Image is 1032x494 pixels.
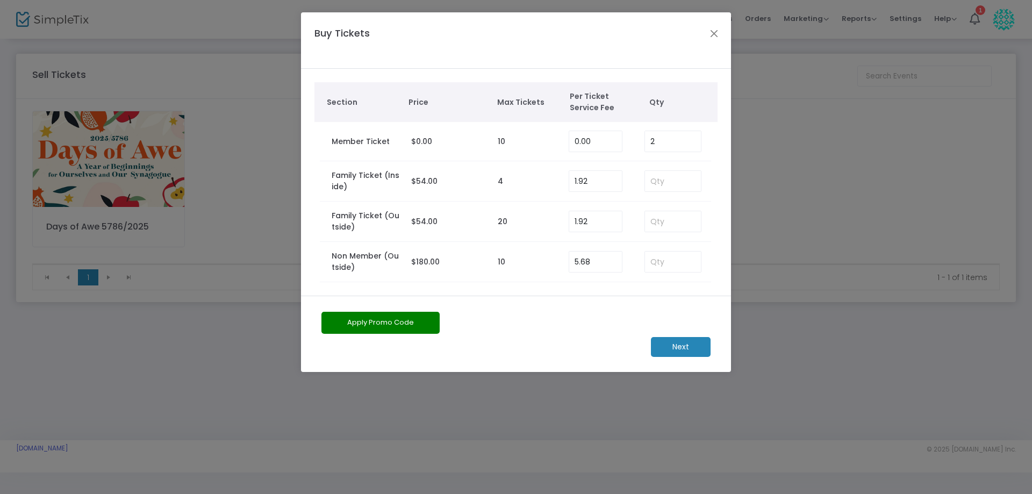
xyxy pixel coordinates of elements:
[569,131,622,152] input: Enter Service Fee
[332,210,401,233] label: Family Ticket (Outside)
[411,256,440,267] span: $180.00
[498,216,507,227] label: 20
[645,211,701,232] input: Qty
[411,176,438,187] span: $54.00
[651,337,711,357] m-button: Next
[645,131,701,152] input: Qty
[497,97,559,108] span: Max Tickets
[498,136,505,147] label: 10
[498,256,505,268] label: 10
[649,97,713,108] span: Qty
[645,252,701,272] input: Qty
[411,216,438,227] span: $54.00
[321,312,440,334] button: Apply Promo Code
[332,250,401,273] label: Non Member (Outside)
[332,170,401,192] label: Family Ticket (Inside)
[569,211,622,232] input: Enter Service Fee
[569,252,622,272] input: Enter Service Fee
[645,171,701,191] input: Qty
[408,97,486,108] span: Price
[707,26,721,40] button: Close
[309,26,410,55] h4: Buy Tickets
[332,136,390,147] label: Member Ticket
[411,136,432,147] span: $0.00
[569,171,622,191] input: Enter Service Fee
[570,91,632,113] span: Per Ticket Service Fee
[327,97,398,108] span: Section
[498,176,503,187] label: 4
